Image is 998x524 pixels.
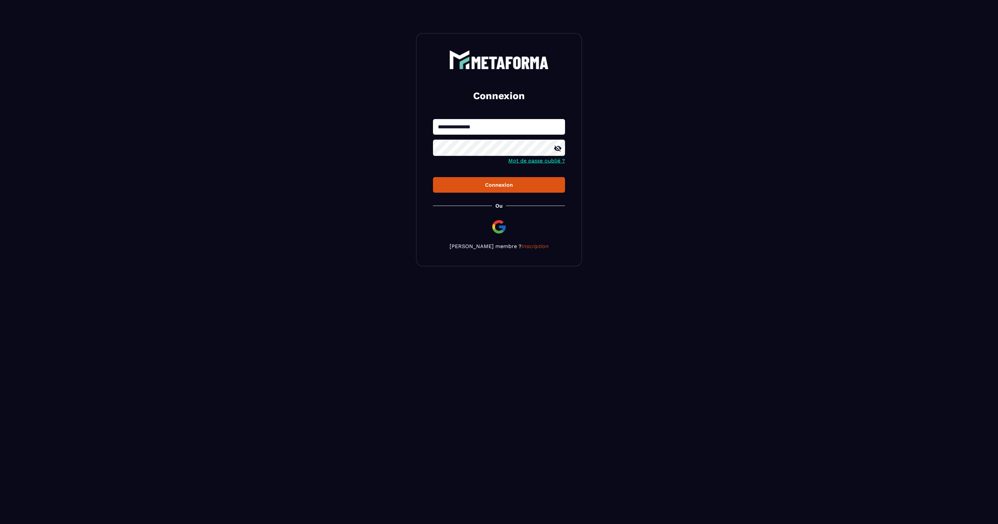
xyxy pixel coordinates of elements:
[433,50,565,69] a: logo
[491,219,507,235] img: google
[433,243,565,249] p: [PERSON_NAME] membre ?
[495,203,503,209] p: Ou
[522,243,549,249] a: Inscription
[508,158,565,164] a: Mot de passe oublié ?
[441,89,557,102] h2: Connexion
[438,182,560,188] div: Connexion
[449,50,549,69] img: logo
[433,177,565,193] button: Connexion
